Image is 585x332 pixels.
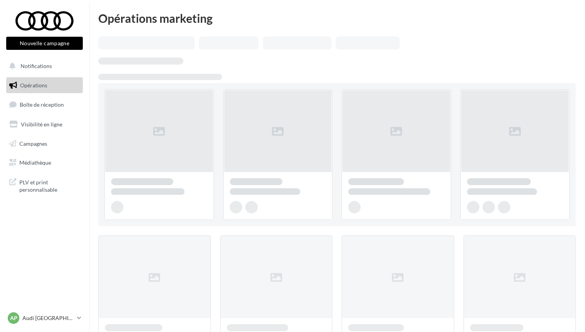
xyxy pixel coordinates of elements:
[20,101,64,108] span: Boîte de réception
[6,37,83,50] button: Nouvelle campagne
[5,136,84,152] a: Campagnes
[20,82,47,89] span: Opérations
[10,314,17,322] span: AP
[22,314,74,322] p: Audi [GEOGRAPHIC_DATA] 15
[5,58,81,74] button: Notifications
[5,174,84,197] a: PLV et print personnalisable
[5,77,84,94] a: Opérations
[5,96,84,113] a: Boîte de réception
[19,177,80,194] span: PLV et print personnalisable
[19,159,51,166] span: Médiathèque
[5,116,84,133] a: Visibilité en ligne
[98,12,576,24] div: Opérations marketing
[21,121,62,128] span: Visibilité en ligne
[21,63,52,69] span: Notifications
[6,311,83,325] a: AP Audi [GEOGRAPHIC_DATA] 15
[19,140,47,146] span: Campagnes
[5,155,84,171] a: Médiathèque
